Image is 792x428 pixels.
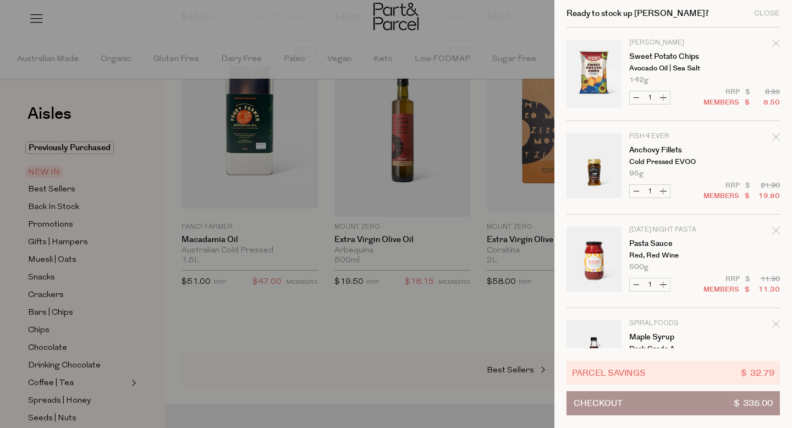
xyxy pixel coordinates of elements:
span: 95g [629,170,643,177]
h2: Ready to stock up [PERSON_NAME]? [566,9,709,18]
span: 500g [629,264,648,271]
div: Remove Pasta Sauce [772,225,780,240]
p: Red, Red Wine [629,252,714,259]
span: $ 335.00 [734,392,773,415]
p: Spiral Foods [629,320,714,327]
span: Parcel Savings [572,366,646,379]
p: Avocado Oil | Sea Salt [629,65,714,72]
p: Cold Pressed EVOO [629,158,714,166]
span: Checkout [574,392,623,415]
div: Remove Sweet Potato Chips [772,38,780,53]
div: Close [754,10,780,17]
a: Sweet Potato Chips [629,53,714,61]
a: Anchovy Fillets [629,146,714,154]
a: Maple Syrup [629,333,714,341]
button: Checkout$ 335.00 [566,391,780,415]
p: [DATE] Night Pasta [629,227,714,233]
a: Pasta Sauce [629,240,714,248]
input: QTY Sweet Potato Chips [643,91,657,104]
div: Remove Maple Syrup [772,319,780,333]
input: QTY Anchovy Fillets [643,185,657,197]
p: [PERSON_NAME] [629,40,714,46]
span: 142g [629,76,648,84]
input: QTY Pasta Sauce [643,278,657,291]
p: Fish 4 Ever [629,133,714,140]
span: $ 32.79 [741,366,774,379]
div: Remove Anchovy Fillets [772,131,780,146]
p: Dark Grade A [629,345,714,353]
